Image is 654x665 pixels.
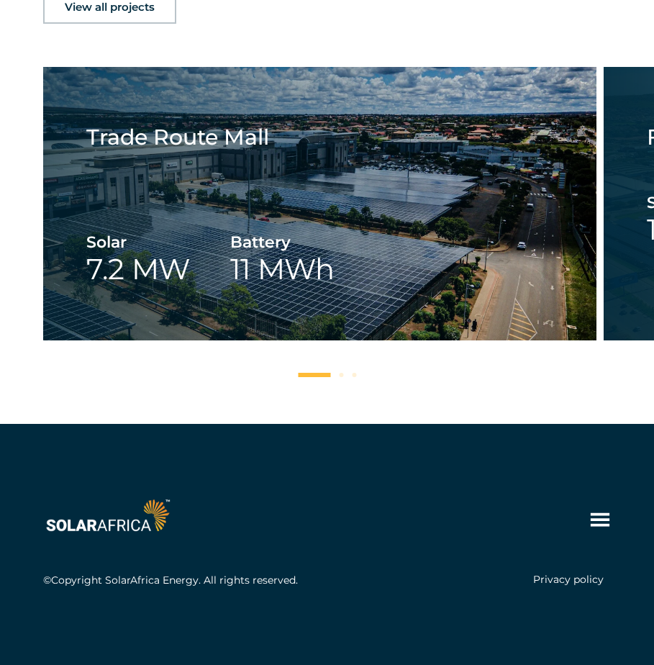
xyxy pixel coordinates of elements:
[352,373,356,377] span: Go to slide 3
[43,569,298,591] h5: ©Copyright SolarAfrica Energy. All rights reserved.
[65,1,155,12] span: View all projects
[339,373,343,377] span: Go to slide 2
[43,67,596,340] div: 1 / 3
[533,573,604,586] a: Privacy policy
[43,67,654,381] div: Carousel
[298,373,330,377] span: Go to slide 1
